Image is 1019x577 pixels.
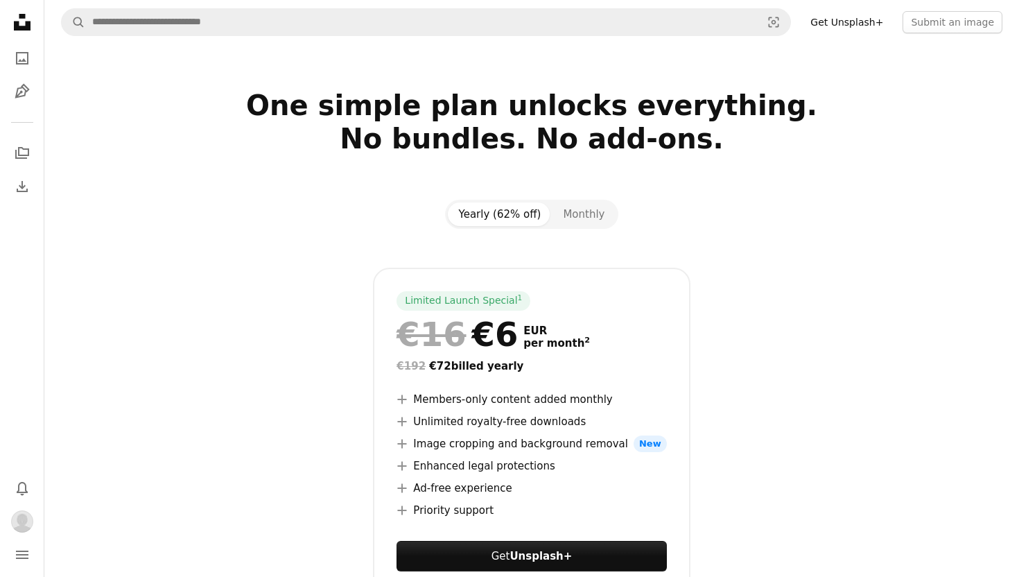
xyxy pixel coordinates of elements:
strong: Unsplash+ [509,550,572,562]
h2: One simple plan unlocks everything. No bundles. No add-ons. [82,89,981,189]
button: Visual search [757,9,790,35]
li: Enhanced legal protections [397,458,666,474]
span: €16 [397,316,466,352]
li: Members-only content added monthly [397,391,666,408]
a: Illustrations [8,78,36,105]
sup: 1 [518,293,523,302]
span: EUR [523,325,590,337]
form: Find visuals sitewide [61,8,791,36]
div: €72 billed yearly [397,358,666,374]
a: Download History [8,173,36,200]
a: 2 [582,337,593,350]
img: Avatar of user layout center [11,510,33,533]
sup: 2 [584,336,590,345]
div: Limited Launch Special [397,291,530,311]
a: 1 [515,294,525,308]
div: €6 [397,316,518,352]
button: Notifications [8,474,36,502]
button: Yearly (62% off) [448,203,552,226]
button: Menu [8,541,36,569]
li: Unlimited royalty-free downloads [397,413,666,430]
li: Ad-free experience [397,480,666,497]
button: Profile [8,508,36,535]
span: per month [523,337,590,350]
a: Get Unsplash+ [802,11,891,33]
a: Home — Unsplash [8,8,36,39]
li: Image cropping and background removal [397,436,666,452]
span: New [634,436,667,452]
li: Priority support [397,502,666,519]
button: Submit an image [903,11,1002,33]
a: Collections [8,139,36,167]
button: Search Unsplash [62,9,85,35]
a: GetUnsplash+ [397,541,666,571]
a: Photos [8,44,36,72]
button: Monthly [552,203,616,226]
span: €192 [397,360,426,372]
